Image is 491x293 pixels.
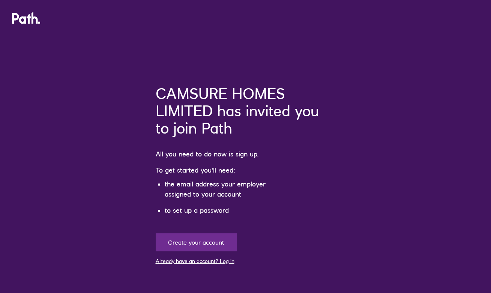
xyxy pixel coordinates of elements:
div: To get started you'll need: [156,165,336,175]
li: to set up a password [165,205,291,215]
button: Create your account [156,233,237,251]
div: All you need to do now is sign up. [156,149,336,159]
a: Already have an account? Log in [156,258,234,264]
div: CAMSURE HOMES LIMITED has invited you to join Path [156,85,336,137]
li: the email address your employer assigned to your account [165,179,291,199]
